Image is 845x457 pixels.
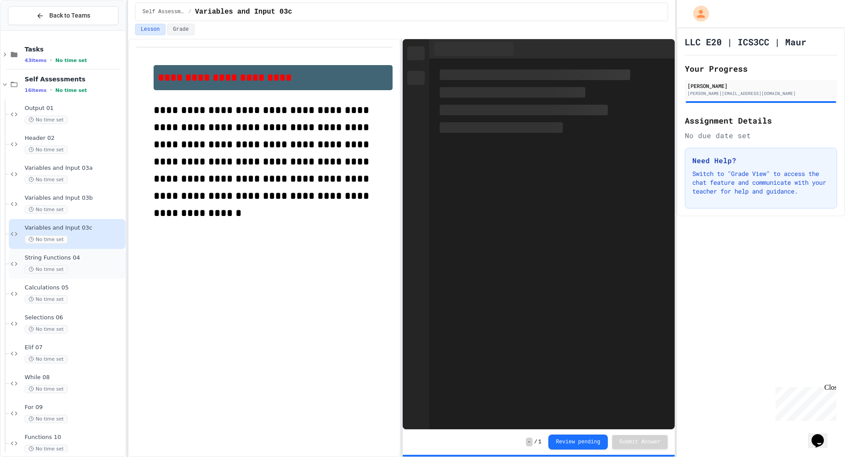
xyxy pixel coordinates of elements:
span: Back to Teams [49,11,90,20]
span: No time set [25,355,68,363]
span: 43 items [25,58,47,63]
button: Grade [167,24,195,35]
span: String Functions 04 [25,254,124,262]
span: Self Assessments [25,75,124,83]
iframe: chat widget [808,422,836,448]
div: [PERSON_NAME][EMAIL_ADDRESS][DOMAIN_NAME] [687,90,834,97]
button: Submit Answer [612,435,668,449]
span: No time set [25,175,68,184]
span: Submit Answer [619,439,661,446]
div: [PERSON_NAME] [687,82,834,90]
h2: Your Progress [685,62,837,75]
span: Functions 10 [25,434,124,441]
div: My Account [684,4,711,24]
span: 1 [538,439,541,446]
span: Header 02 [25,135,124,142]
span: While 08 [25,374,124,381]
span: • [50,57,52,64]
button: Back to Teams [8,6,118,25]
span: No time set [25,265,68,274]
span: No time set [55,88,87,93]
span: Variables and Input 03c [25,224,124,232]
div: No due date set [685,130,837,141]
span: Elif 07 [25,344,124,351]
span: No time set [25,445,68,453]
span: Variables and Input 03b [25,194,124,202]
span: For 09 [25,404,124,411]
span: • [50,87,52,94]
span: Variables and Input 03a [25,165,124,172]
span: Variables and Input 03c [195,7,292,17]
h2: Assignment Details [685,114,837,127]
h3: Need Help? [692,155,830,166]
span: No time set [25,385,68,393]
div: Chat with us now!Close [4,4,61,56]
span: No time set [25,146,68,154]
span: No time set [25,116,68,124]
iframe: chat widget [772,384,836,421]
button: Lesson [135,24,165,35]
span: Tasks [25,45,124,53]
span: Self Assessments [143,8,185,15]
span: Output 01 [25,105,124,112]
span: No time set [25,205,68,214]
span: No time set [25,415,68,423]
button: Review pending [548,435,608,450]
span: / [188,8,191,15]
span: - [526,438,533,446]
h1: LLC E20 | ICS3CC | Maur [685,36,806,48]
span: / [534,439,537,446]
span: No time set [25,235,68,244]
span: No time set [55,58,87,63]
p: Switch to "Grade View" to access the chat feature and communicate with your teacher for help and ... [692,169,830,196]
span: No time set [25,295,68,303]
span: Selections 06 [25,314,124,322]
span: 16 items [25,88,47,93]
span: No time set [25,325,68,333]
span: Calculations 05 [25,284,124,292]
